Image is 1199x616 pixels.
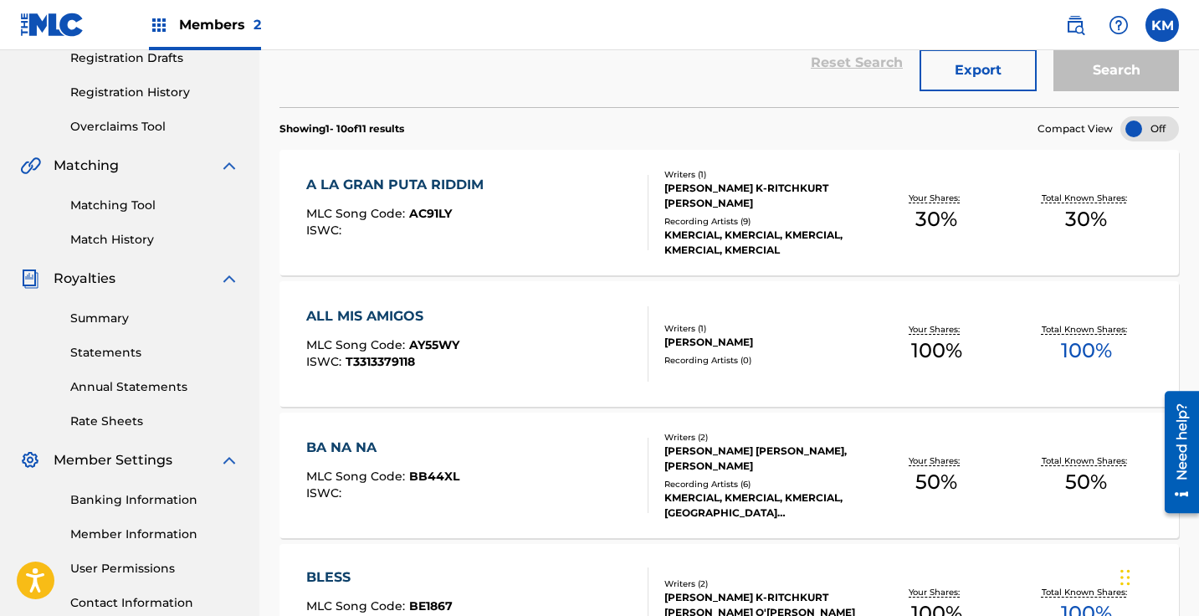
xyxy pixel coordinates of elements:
[911,336,962,366] span: 100 %
[70,378,239,396] a: Annual Statements
[70,344,239,362] a: Statements
[409,206,452,221] span: AC91LY
[1042,586,1131,598] p: Total Known Shares:
[20,450,40,470] img: Member Settings
[149,15,169,35] img: Top Rightsholders
[179,15,261,34] span: Members
[909,192,964,204] p: Your Shares:
[1065,15,1085,35] img: search
[219,450,239,470] img: expand
[70,84,239,101] a: Registration History
[70,491,239,509] a: Banking Information
[306,175,492,195] div: A LA GRAN PUTA RIDDIM
[70,560,239,577] a: User Permissions
[70,49,239,67] a: Registration Drafts
[1042,454,1131,467] p: Total Known Shares:
[306,354,346,369] span: ISWC :
[70,197,239,214] a: Matching Tool
[664,577,862,590] div: Writers ( 2 )
[1115,536,1199,616] iframe: Chat Widget
[409,598,453,613] span: BE1867
[664,181,862,211] div: [PERSON_NAME] K-RITCHKURT [PERSON_NAME]
[306,567,525,588] div: BLESS
[1109,15,1129,35] img: help
[70,594,239,612] a: Contact Information
[664,444,862,474] div: [PERSON_NAME] [PERSON_NAME], [PERSON_NAME]
[1042,192,1131,204] p: Total Known Shares:
[909,454,964,467] p: Your Shares:
[306,485,346,501] span: ISWC :
[409,337,459,352] span: AY55WY
[664,335,862,350] div: [PERSON_NAME]
[279,121,404,136] p: Showing 1 - 10 of 11 results
[909,323,964,336] p: Your Shares:
[1061,336,1112,366] span: 100 %
[1152,384,1199,519] iframe: Resource Center
[664,322,862,335] div: Writers ( 1 )
[306,206,409,221] span: MLC Song Code :
[664,490,862,521] div: KMERCIAL, KMERCIAL, KMERCIAL,[GEOGRAPHIC_DATA][PERSON_NAME], KMERCIAL FEATURING [PERSON_NAME], KM...
[346,354,415,369] span: T3313379118
[1065,204,1107,234] span: 30 %
[915,467,957,497] span: 50 %
[54,450,172,470] span: Member Settings
[664,168,862,181] div: Writers ( 1 )
[306,469,409,484] span: MLC Song Code :
[909,586,964,598] p: Your Shares:
[915,204,957,234] span: 30 %
[306,306,459,326] div: ALL MIS AMIGOS
[20,13,85,37] img: MLC Logo
[279,413,1179,538] a: BA NA NAMLC Song Code:BB44XLISWC:Writers (2)[PERSON_NAME] [PERSON_NAME], [PERSON_NAME]Recording A...
[20,156,41,176] img: Matching
[70,310,239,327] a: Summary
[70,413,239,430] a: Rate Sheets
[54,156,119,176] span: Matching
[70,231,239,249] a: Match History
[1065,467,1107,497] span: 50 %
[306,337,409,352] span: MLC Song Code :
[664,431,862,444] div: Writers ( 2 )
[54,269,115,289] span: Royalties
[1120,552,1130,603] div: Drag
[1145,8,1179,42] div: User Menu
[279,150,1179,275] a: A LA GRAN PUTA RIDDIMMLC Song Code:AC91LYISWC:Writers (1)[PERSON_NAME] K-RITCHKURT [PERSON_NAME]R...
[664,228,862,258] div: KMERCIAL, KMERCIAL, KMERCIAL, KMERCIAL, KMERCIAL
[306,598,409,613] span: MLC Song Code :
[1058,8,1092,42] a: Public Search
[219,269,239,289] img: expand
[306,438,459,458] div: BA NA NA
[70,526,239,543] a: Member Information
[920,49,1037,91] button: Export
[1042,323,1131,336] p: Total Known Shares:
[20,269,40,289] img: Royalties
[306,223,346,238] span: ISWC :
[254,17,261,33] span: 2
[664,354,862,367] div: Recording Artists ( 0 )
[1102,8,1135,42] div: Help
[70,118,239,136] a: Overclaims Tool
[409,469,459,484] span: BB44XL
[279,281,1179,407] a: ALL MIS AMIGOSMLC Song Code:AY55WYISWC:T3313379118Writers (1)[PERSON_NAME]Recording Artists (0)Yo...
[219,156,239,176] img: expand
[664,215,862,228] div: Recording Artists ( 9 )
[664,478,862,490] div: Recording Artists ( 6 )
[1038,121,1113,136] span: Compact View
